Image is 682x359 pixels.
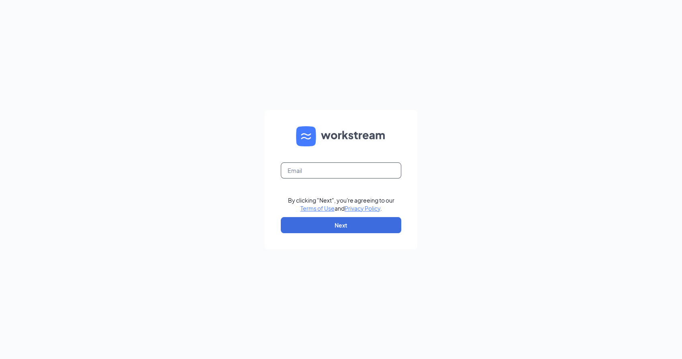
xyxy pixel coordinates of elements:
[300,205,335,212] a: Terms of Use
[345,205,380,212] a: Privacy Policy
[288,196,394,212] div: By clicking "Next", you're agreeing to our and .
[281,162,401,178] input: Email
[296,126,386,146] img: WS logo and Workstream text
[281,217,401,233] button: Next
